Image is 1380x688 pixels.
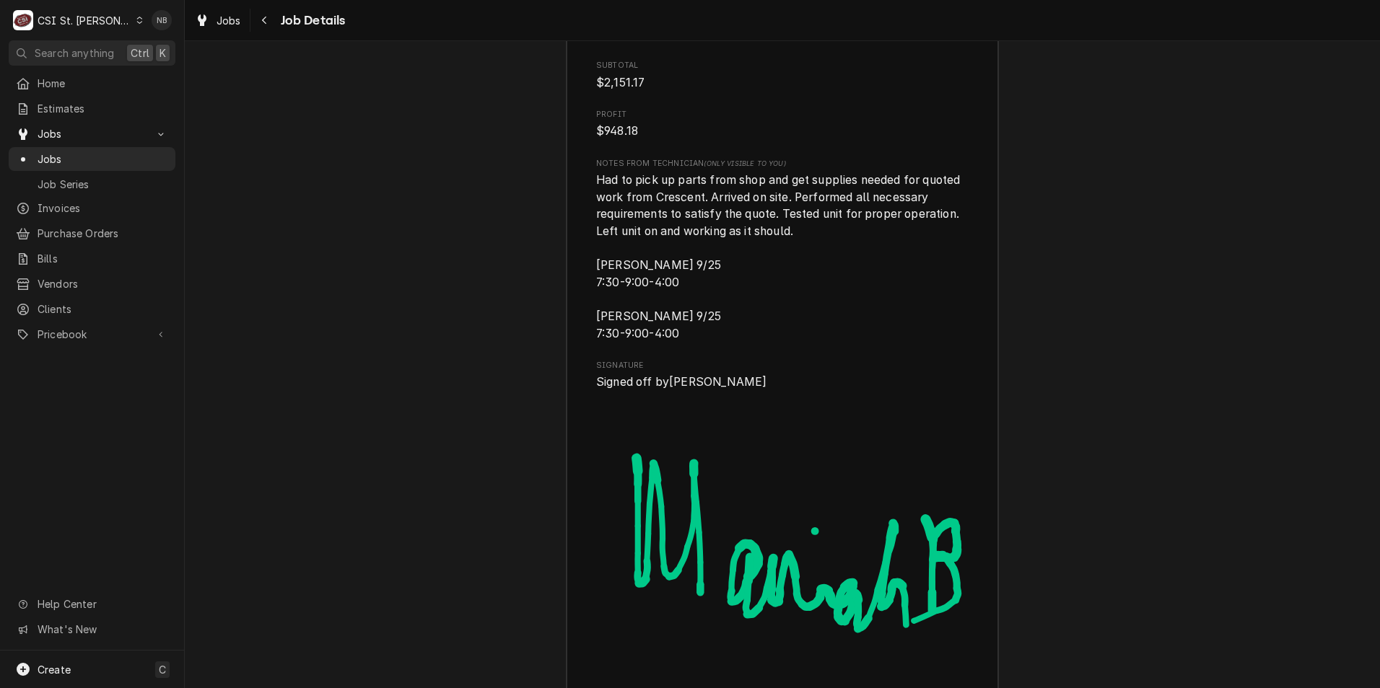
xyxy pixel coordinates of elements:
div: Signator [596,360,969,682]
span: Help Center [38,596,167,612]
span: Purchase Orders [38,226,168,241]
span: Job Series [38,177,168,192]
a: Job Series [9,172,175,196]
img: Signature [596,391,969,682]
span: Subtotal [596,74,969,92]
span: Job Details [276,11,346,30]
a: Estimates [9,97,175,120]
span: $948.18 [596,124,638,138]
div: CSI St. Louis's Avatar [13,10,33,30]
span: Pricebook [38,327,147,342]
span: Bills [38,251,168,266]
a: Invoices [9,196,175,220]
a: Home [9,71,175,95]
div: NB [152,10,172,30]
a: Go to Help Center [9,592,175,616]
span: Jobs [38,151,168,167]
span: Home [38,76,168,91]
a: Clients [9,297,175,321]
button: Search anythingCtrlK [9,40,175,66]
span: [object Object] [596,172,969,342]
span: Jobs [217,13,241,28]
a: Go to Pricebook [9,322,175,346]
span: Subtotal [596,60,969,71]
a: Jobs [189,9,247,32]
div: Profit [596,109,969,140]
span: Create [38,663,71,676]
span: (Only Visible to You) [704,159,785,167]
span: $2,151.17 [596,76,645,89]
a: Jobs [9,147,175,171]
a: Bills [9,247,175,270]
a: Go to What's New [9,617,175,641]
a: Go to Jobs [9,122,175,146]
span: Clients [38,301,168,317]
div: Nick Badolato's Avatar [152,10,172,30]
span: Estimates [38,101,168,116]
span: Profit [596,109,969,120]
div: Subtotal [596,60,969,91]
div: CSI St. [PERSON_NAME] [38,13,131,28]
span: Signed Off By [596,374,969,391]
a: Vendors [9,272,175,296]
span: C [159,662,166,677]
div: C [13,10,33,30]
button: Navigate back [253,9,276,32]
span: Had to pick up parts from shop and get supplies needed for quoted work from Crescent. Arrived on ... [596,173,964,340]
span: K [160,45,166,61]
a: Purchase Orders [9,221,175,245]
span: Invoices [38,200,168,216]
span: Ctrl [131,45,149,61]
span: Search anything [35,45,114,61]
span: Vendors [38,276,168,291]
span: Profit [596,123,969,140]
span: What's New [38,622,167,637]
div: [object Object] [596,158,969,343]
span: Notes from Technician [596,158,969,169]
span: Jobs [38,126,147,141]
span: Signature [596,360,969,371]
